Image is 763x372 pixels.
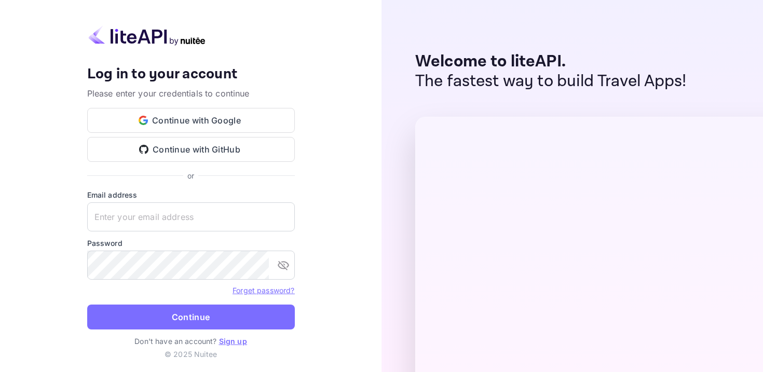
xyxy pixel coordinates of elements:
p: The fastest way to build Travel Apps! [415,72,687,91]
button: Continue [87,305,295,329]
button: Continue with GitHub [87,137,295,162]
h4: Log in to your account [87,65,295,84]
p: Please enter your credentials to continue [87,87,295,100]
button: Continue with Google [87,108,295,133]
a: Sign up [219,337,247,346]
input: Enter your email address [87,202,295,231]
a: Forget password? [233,285,294,295]
label: Email address [87,189,295,200]
p: or [187,170,194,181]
img: liteapi [87,25,207,46]
p: Welcome to liteAPI. [415,52,687,72]
a: Forget password? [233,286,294,295]
p: © 2025 Nuitee [165,349,217,360]
button: toggle password visibility [273,255,294,275]
p: Don't have an account? [87,336,295,347]
label: Password [87,238,295,249]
